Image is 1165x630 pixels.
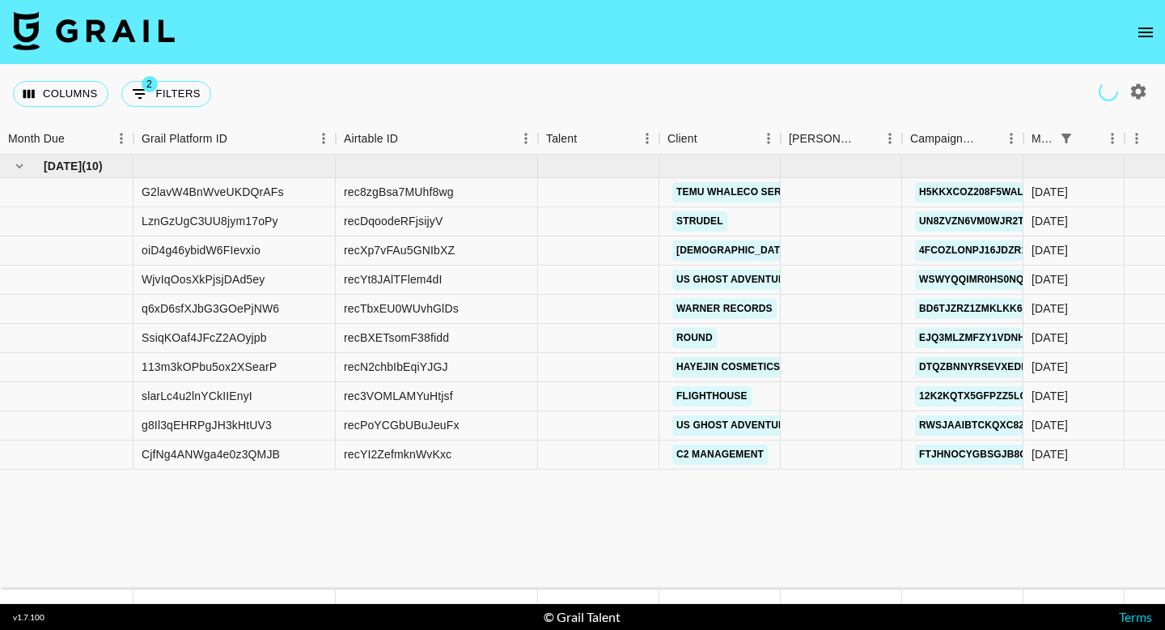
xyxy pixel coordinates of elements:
div: oiD4g46ybidW6FIevxio [142,242,261,258]
a: 12k2KqTX5gFPzZ5lc64q [915,386,1049,407]
div: © Grail Talent [544,609,621,625]
div: Aug '25 [1032,271,1068,287]
div: Aug '25 [1032,184,1068,200]
button: Sort [577,127,599,150]
div: recXp7vFAu5GNIbXZ [344,242,455,258]
span: [DATE] [44,158,82,174]
button: Menu [1100,126,1125,151]
button: Sort [1078,127,1100,150]
button: Sort [697,127,720,150]
span: Refreshing managers, users, talent, clients, campaigns... [1095,79,1121,104]
div: Campaign (Type) [902,123,1023,155]
a: un8ZvZN6VM0WjR2TZo29 [915,211,1053,232]
a: WsWyQQiMr0HS0nqXYSYv [915,270,1061,290]
a: round [672,328,717,348]
a: Bd6tjZRZ1zMklKk63OrV [915,299,1053,319]
div: slarLc4u2lnYCkIIEnyI [142,388,252,404]
a: FTjhNocygbsGJb8cnFbe [915,445,1057,465]
button: Menu [109,126,133,151]
button: Menu [1125,126,1149,151]
div: SsiqKOaf4JFcZ2AOyjpb [142,330,267,346]
div: Month Due [8,123,65,155]
a: HAYEJIN COSMETICS [672,357,784,377]
div: 1 active filter [1055,127,1078,150]
div: q6xD6sfXJbG3GOePjNW6 [142,300,279,317]
div: recN2chbIbEqiYJGJ [344,359,448,375]
button: Menu [756,126,781,151]
a: Strudel [672,211,727,232]
div: 113m3kOPbu5ox2XSearP [142,359,277,375]
div: recDqoodeRFjsijyV [344,213,443,229]
div: Aug '25 [1032,330,1068,346]
button: Menu [311,126,336,151]
button: Sort [227,127,250,150]
button: Menu [999,126,1023,151]
div: Airtable ID [336,123,538,155]
div: Grail Platform ID [142,123,227,155]
div: Aug '25 [1032,417,1068,433]
a: TEMU Whaleco Services, LLC ([GEOGRAPHIC_DATA]) [672,182,955,202]
div: rec8zgBsa7MUhf8wg [344,184,454,200]
div: CjfNg4ANWga4e0z3QMJB [142,446,280,462]
div: recPoYCGbUBuJeuFx [344,417,460,433]
img: Grail Talent [13,11,175,50]
div: G2lavW4BnWveUKDQrAFs [142,184,284,200]
div: LznGzUgC3UU8jym17oPy [142,213,278,229]
div: Client [659,123,781,155]
a: rwSJaaIBtCKQxC82O3eq [915,415,1056,436]
a: DtQZbnnyrSevXEdDDqoD [915,357,1062,377]
div: recTbxEU0WUvhGlDs [344,300,459,317]
div: Talent [538,123,659,155]
div: Booker [781,123,902,155]
a: C2 Management [672,445,768,465]
div: rec3VOMLAMYuHtjsf [344,388,453,404]
div: WjvIqOosXkPjsjDAd5ey [142,271,265,287]
div: Aug '25 [1032,388,1068,404]
div: Talent [546,123,577,155]
div: [PERSON_NAME] [789,123,855,155]
button: hide children [8,155,31,177]
a: Flighthouse [672,386,752,407]
div: Campaign (Type) [910,123,976,155]
button: Sort [855,127,878,150]
div: Aug '25 [1032,359,1068,375]
div: recBXETsomF38fidd [344,330,449,346]
button: Sort [65,127,87,150]
button: Select columns [13,81,108,107]
button: Show filters [1055,127,1078,150]
div: Grail Platform ID [133,123,336,155]
a: 4fcoZlonpJ16jDzR1UcD [915,241,1053,261]
div: Aug '25 [1032,242,1068,258]
div: Month Due [1023,123,1125,155]
a: [DEMOGRAPHIC_DATA] Chat [672,241,824,261]
div: recYI2ZefmknWvKxc [344,446,451,462]
a: US Ghost Adventures [672,270,803,290]
button: Sort [398,127,421,150]
button: Sort [976,127,999,150]
span: 2 [142,76,158,92]
div: Aug '25 [1032,300,1068,317]
a: H5KKxCOz208f5wals27e [915,182,1052,202]
button: Menu [514,126,538,151]
div: v 1.7.100 [13,612,44,623]
a: ejQ3mLZMfzy1VdnhWJar [915,328,1058,348]
div: Airtable ID [344,123,398,155]
button: Show filters [121,81,211,107]
span: ( 10 ) [82,158,103,174]
div: Month Due [1032,123,1055,155]
a: US Ghost Adventures [672,415,803,436]
button: open drawer [1129,16,1162,49]
button: Menu [878,126,902,151]
div: Client [667,123,697,155]
button: Menu [635,126,659,151]
a: Warner Records [672,299,777,319]
div: g8Il3qEHRPgJH3kHtUV3 [142,417,272,433]
div: recYt8JAlTFlem4dI [344,271,443,287]
div: Aug '25 [1032,446,1068,462]
a: Terms [1119,609,1152,624]
div: Aug '25 [1032,213,1068,229]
